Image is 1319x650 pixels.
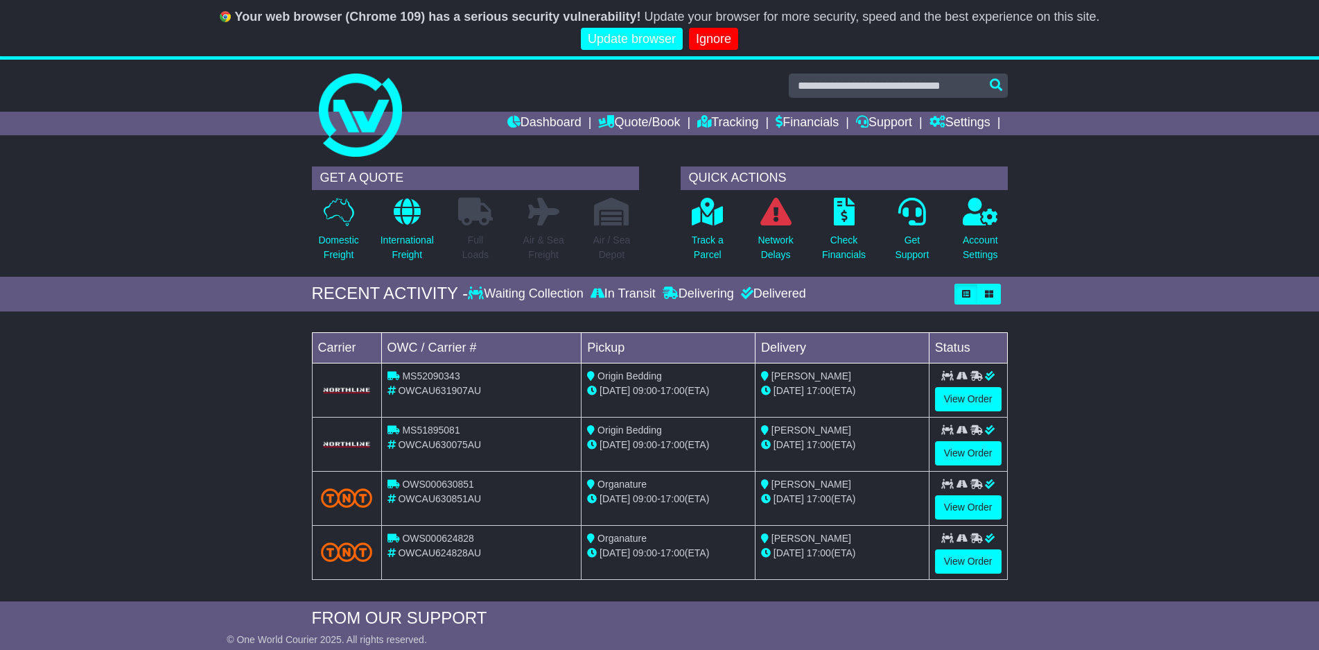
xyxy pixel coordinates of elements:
[381,332,582,363] td: OWC / Carrier #
[644,10,1099,24] span: Update your browser for more security, speed and the best experience on this site.
[821,197,866,270] a: CheckFinancials
[697,112,758,135] a: Tracking
[633,547,657,558] span: 09:00
[317,197,359,270] a: DomesticFreight
[761,492,923,506] div: (ETA)
[321,542,373,561] img: TNT_Domestic.png
[402,479,474,490] span: OWS000630851
[582,332,755,363] td: Pickup
[761,384,923,398] div: (ETA)
[593,233,631,262] p: Air / Sea Depot
[771,370,851,382] span: [PERSON_NAME]
[597,479,647,490] span: Organature
[321,386,373,395] img: GetCarrierServiceLogo
[661,547,685,558] span: 17:00
[935,387,1002,411] a: View Order
[507,112,582,135] a: Dashboard
[312,284,469,304] div: RECENT ACTIVITY -
[691,197,724,270] a: Track aParcel
[774,493,804,504] span: [DATE]
[856,112,912,135] a: Support
[761,546,923,561] div: (ETA)
[774,385,804,396] span: [DATE]
[929,112,990,135] a: Settings
[380,197,435,270] a: InternationalFreight
[402,533,474,544] span: OWS000624828
[581,28,683,51] a: Update browser
[458,233,493,262] p: Full Loads
[597,533,647,544] span: Organature
[402,370,460,382] span: MS52090343
[771,479,851,490] span: [PERSON_NAME]
[633,493,657,504] span: 09:00
[681,166,1008,190] div: QUICK ACTIONS
[661,439,685,450] span: 17:00
[659,286,737,302] div: Delivering
[807,493,831,504] span: 17:00
[929,332,1007,363] td: Status
[807,439,831,450] span: 17:00
[935,549,1002,574] a: View Order
[227,634,427,645] span: © One World Courier 2025. All rights reserved.
[587,384,749,398] div: - (ETA)
[398,385,481,396] span: OWCAU631907AU
[600,493,630,504] span: [DATE]
[894,197,929,270] a: GetSupport
[774,547,804,558] span: [DATE]
[381,233,434,262] p: International Freight
[321,441,373,449] img: GetCarrierServiceLogo
[935,441,1002,465] a: View Order
[633,439,657,450] span: 09:00
[468,286,586,302] div: Waiting Collection
[895,233,929,262] p: Get Support
[402,425,460,436] span: MS51895081
[935,495,1002,520] a: View Order
[755,332,929,363] td: Delivery
[597,425,662,436] span: Origin Bedding
[776,112,839,135] a: Financials
[771,533,851,544] span: [PERSON_NAME]
[737,286,806,302] div: Delivered
[235,10,641,24] b: Your web browser (Chrome 109) has a serious security vulnerability!
[597,370,662,382] span: Origin Bedding
[587,286,659,302] div: In Transit
[962,197,999,270] a: AccountSettings
[398,547,481,558] span: OWCAU624828AU
[771,425,851,436] span: [PERSON_NAME]
[689,28,738,51] a: Ignore
[600,385,630,396] span: [DATE]
[758,233,793,262] p: Network Delays
[633,385,657,396] span: 09:00
[661,385,685,396] span: 17:00
[312,332,381,363] td: Carrier
[692,233,724,262] p: Track a Parcel
[587,492,749,506] div: - (ETA)
[600,547,630,558] span: [DATE]
[312,166,639,190] div: GET A QUOTE
[318,233,358,262] p: Domestic Freight
[807,547,831,558] span: 17:00
[774,439,804,450] span: [DATE]
[398,439,481,450] span: OWCAU630075AU
[822,233,866,262] p: Check Financials
[963,233,998,262] p: Account Settings
[587,438,749,452] div: - (ETA)
[598,112,680,135] a: Quote/Book
[600,439,630,450] span: [DATE]
[761,438,923,452] div: (ETA)
[523,233,564,262] p: Air & Sea Freight
[312,608,1008,628] div: FROM OUR SUPPORT
[587,546,749,561] div: - (ETA)
[807,385,831,396] span: 17:00
[757,197,794,270] a: NetworkDelays
[321,488,373,507] img: TNT_Domestic.png
[398,493,481,504] span: OWCAU630851AU
[661,493,685,504] span: 17:00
